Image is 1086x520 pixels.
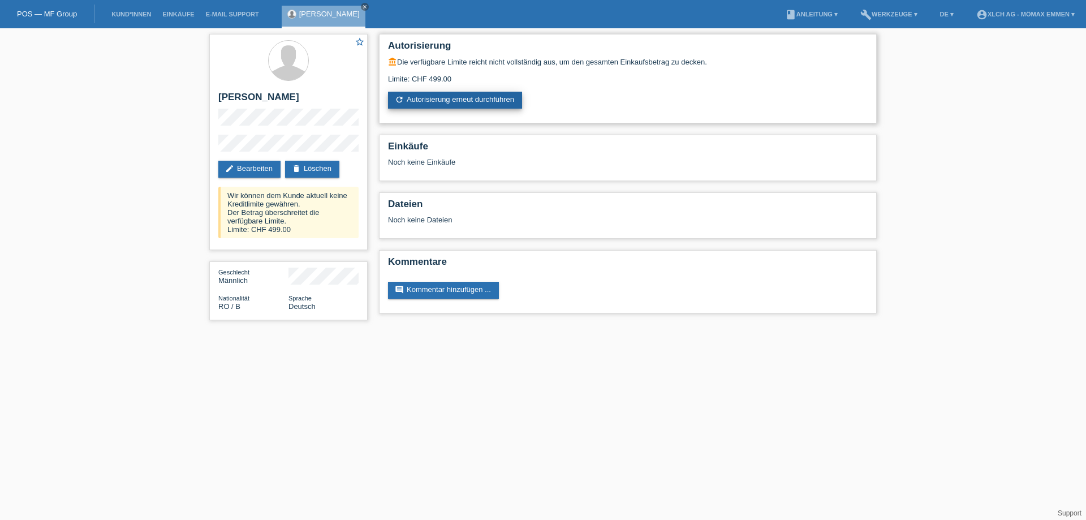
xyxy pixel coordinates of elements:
a: refreshAutorisierung erneut durchführen [388,92,522,109]
a: Einkäufe [157,11,200,18]
i: close [362,4,368,10]
div: Noch keine Einkäufe [388,158,868,175]
a: E-Mail Support [200,11,265,18]
h2: Autorisierung [388,40,868,57]
i: book [785,9,796,20]
div: Männlich [218,268,288,285]
span: Deutsch [288,302,316,311]
i: refresh [395,95,404,104]
a: commentKommentar hinzufügen ... [388,282,499,299]
h2: Dateien [388,199,868,216]
i: edit [225,164,234,173]
h2: [PERSON_NAME] [218,92,359,109]
div: Wir können dem Kunde aktuell keine Kreditlimite gewähren. Der Betrag überschreitet die verfügbare... [218,187,359,238]
a: Support [1058,509,1081,517]
a: [PERSON_NAME] [299,10,360,18]
a: bookAnleitung ▾ [779,11,843,18]
span: Rumänien / B / 01.11.2016 [218,302,240,311]
span: Geschlecht [218,269,249,276]
a: star_border [355,37,365,49]
i: account_balance [388,57,397,66]
i: star_border [355,37,365,47]
div: Noch keine Dateien [388,216,734,224]
span: Sprache [288,295,312,302]
h2: Einkäufe [388,141,868,158]
div: Limite: CHF 499.00 [388,66,868,83]
i: account_circle [976,9,988,20]
a: account_circleXLCH AG - Mömax Emmen ▾ [971,11,1080,18]
a: Kund*innen [106,11,157,18]
div: Die verfügbare Limite reicht nicht vollständig aus, um den gesamten Einkaufsbetrag zu decken. [388,57,868,66]
a: buildWerkzeuge ▾ [855,11,923,18]
a: editBearbeiten [218,161,281,178]
span: Nationalität [218,295,249,302]
h2: Kommentare [388,256,868,273]
i: build [860,9,872,20]
a: POS — MF Group [17,10,77,18]
a: close [361,3,369,11]
a: DE ▾ [934,11,959,18]
i: delete [292,164,301,173]
a: deleteLöschen [285,161,339,178]
i: comment [395,285,404,294]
